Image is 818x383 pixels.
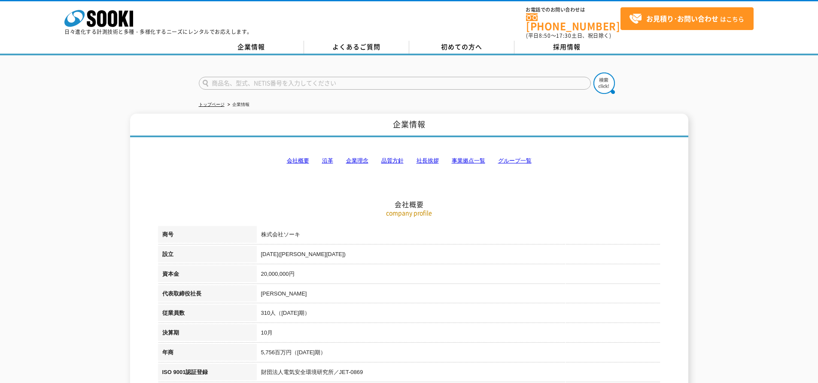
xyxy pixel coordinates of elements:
th: 年商 [158,344,257,364]
p: company profile [158,208,660,217]
h1: 企業情報 [130,114,688,137]
img: btn_search.png [593,72,615,94]
td: 10月 [257,324,660,344]
a: 採用情報 [514,41,620,54]
td: [PERSON_NAME] [257,285,660,305]
a: 品質方針 [381,157,404,164]
a: 企業理念 [346,157,368,164]
span: 初めての方へ [441,42,482,51]
span: お電話でのお問い合わせは [526,7,620,12]
th: 設立 [158,246,257,265]
td: 5,756百万円（[DATE]期） [257,344,660,364]
th: 決算期 [158,324,257,344]
th: 代表取締役社長 [158,285,257,305]
span: はこちら [629,12,744,25]
th: 資本金 [158,265,257,285]
a: [PHONE_NUMBER] [526,13,620,31]
a: 事業拠点一覧 [452,157,485,164]
strong: お見積り･お問い合わせ [646,13,718,24]
a: 沿革 [322,157,333,164]
a: 社長挨拶 [417,157,439,164]
td: 株式会社ソーキ [257,226,660,246]
a: 会社概要 [287,157,309,164]
td: 310人（[DATE]期） [257,305,660,324]
td: [DATE]([PERSON_NAME][DATE]) [257,246,660,265]
h2: 会社概要 [158,114,660,209]
a: 企業情報 [199,41,304,54]
span: (平日 ～ 土日、祝日除く) [526,32,611,39]
span: 17:30 [556,32,572,39]
a: グループ一覧 [498,157,532,164]
a: お見積り･お問い合わせはこちら [620,7,754,30]
a: よくあるご質問 [304,41,409,54]
span: 8:50 [539,32,551,39]
th: 商号 [158,226,257,246]
li: 企業情報 [226,100,249,109]
input: 商品名、型式、NETIS番号を入力してください [199,77,591,90]
th: 従業員数 [158,305,257,324]
a: トップページ [199,102,225,107]
p: 日々進化する計測技術と多種・多様化するニーズにレンタルでお応えします。 [64,29,252,34]
a: 初めての方へ [409,41,514,54]
td: 20,000,000円 [257,265,660,285]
